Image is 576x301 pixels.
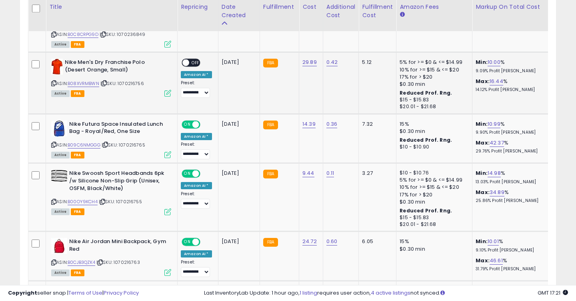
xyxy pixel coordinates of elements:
[476,266,542,272] p: 31.79% Profit [PERSON_NAME]
[51,90,70,97] span: All listings currently available for purchase on Amazon
[476,77,490,85] b: Max:
[476,169,488,177] b: Min:
[71,152,84,158] span: FBA
[400,73,466,81] div: 17% for > $20
[326,169,334,177] a: 0.11
[302,238,317,246] a: 24.72
[476,58,488,66] b: Min:
[400,97,466,103] div: $15 - $15.83
[362,121,390,128] div: 7.32
[400,128,466,135] div: $0.30 min
[476,139,490,147] b: Max:
[68,259,95,266] a: B0CJB3QZK4
[222,59,254,66] div: [DATE]
[181,71,212,78] div: Amazon AI *
[181,182,212,189] div: Amazon AI *
[400,184,466,191] div: 10% for >= $15 & <= $20
[476,170,542,184] div: %
[263,121,278,129] small: FBA
[69,170,166,194] b: Nike Swoosh Sport Headbands 6pk /w Silicone Non-Slip Grip (Unisex, OSFM, Black/White)
[400,66,466,73] div: 10% for >= $15 & <= $20
[71,41,84,48] span: FBA
[400,207,452,214] b: Reduced Prof. Rng.
[371,289,410,297] a: 4 active listings
[476,87,542,93] p: 14.12% Profit [PERSON_NAME]
[51,59,63,75] img: 21mILWNAwGL._SL40_.jpg
[68,31,98,38] a: B0C8CRPG9D
[302,169,314,177] a: 9.44
[400,246,466,253] div: $0.30 min
[51,41,70,48] span: All listings currently available for purchase on Amazon
[65,59,162,75] b: Nike Men's Dry Franchise Polo (Desert Orange, Small)
[400,121,466,128] div: 15%
[538,289,568,297] span: 2025-10-9 17:21 GMT
[476,139,542,154] div: %
[69,238,166,255] b: Nike Air Jordan Mini Backpack, Gym Red
[71,208,84,215] span: FBA
[476,238,542,253] div: %
[476,130,542,135] p: 9.90% Profit [PERSON_NAME]
[204,289,568,297] div: Last InventoryLab Update: 1 hour ago, requires user action, not synced.
[51,269,70,276] span: All listings currently available for purchase on Amazon
[222,238,254,245] div: [DATE]
[51,170,171,214] div: ASIN:
[51,152,70,158] span: All listings currently available for purchase on Amazon
[476,188,490,196] b: Max:
[199,170,212,177] span: OFF
[68,198,98,205] a: B00OY9KCH4
[476,179,542,185] p: 13.03% Profit [PERSON_NAME]
[488,120,500,128] a: 10.99
[263,59,278,67] small: FBA
[476,149,542,154] p: 29.76% Profit [PERSON_NAME]
[189,59,202,66] span: OFF
[51,121,67,137] img: 51u9tXEGCoL._SL40_.jpg
[476,120,488,128] b: Min:
[8,289,37,297] strong: Copyright
[476,248,542,253] p: 9.10% Profit [PERSON_NAME]
[181,3,215,11] div: Repricing
[488,169,501,177] a: 14.98
[181,259,212,277] div: Preset:
[181,133,212,140] div: Amazon AI *
[102,142,145,148] span: | SKU: 1070216765
[182,121,192,128] span: ON
[100,80,144,87] span: | SKU: 1070216756
[476,238,488,245] b: Min:
[181,250,212,257] div: Amazon AI *
[362,3,393,20] div: Fulfillment Cost
[302,120,316,128] a: 14.39
[400,221,466,228] div: $20.01 - $21.68
[400,238,466,245] div: 15%
[96,259,140,265] span: | SKU: 1070216763
[476,3,545,11] div: Markup on Total Cost
[476,189,542,204] div: %
[300,289,317,297] a: 1 listing
[400,103,466,110] div: $20.01 - $21.68
[400,59,466,66] div: 5% for >= $0 & <= $14.99
[182,239,192,246] span: ON
[302,3,320,11] div: Cost
[488,58,500,66] a: 10.00
[182,170,192,177] span: ON
[222,170,254,177] div: [DATE]
[362,59,390,66] div: 5.12
[51,238,67,254] img: 31zlFrH5-AL._SL40_.jpg
[326,3,356,20] div: Additional Cost
[326,238,338,246] a: 0.60
[222,3,256,20] div: Date Created
[362,238,390,245] div: 6.05
[490,139,504,147] a: 42.37
[476,59,542,73] div: %
[488,238,499,246] a: 10.01
[476,68,542,74] p: 9.09% Profit [PERSON_NAME]
[181,191,212,209] div: Preset:
[326,120,338,128] a: 0.36
[400,81,466,88] div: $0.30 min
[71,90,84,97] span: FBA
[326,58,338,66] a: 0.42
[181,142,212,160] div: Preset:
[199,121,212,128] span: OFF
[400,144,466,150] div: $10 - $10.90
[362,170,390,177] div: 3.27
[51,121,171,158] div: ASIN:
